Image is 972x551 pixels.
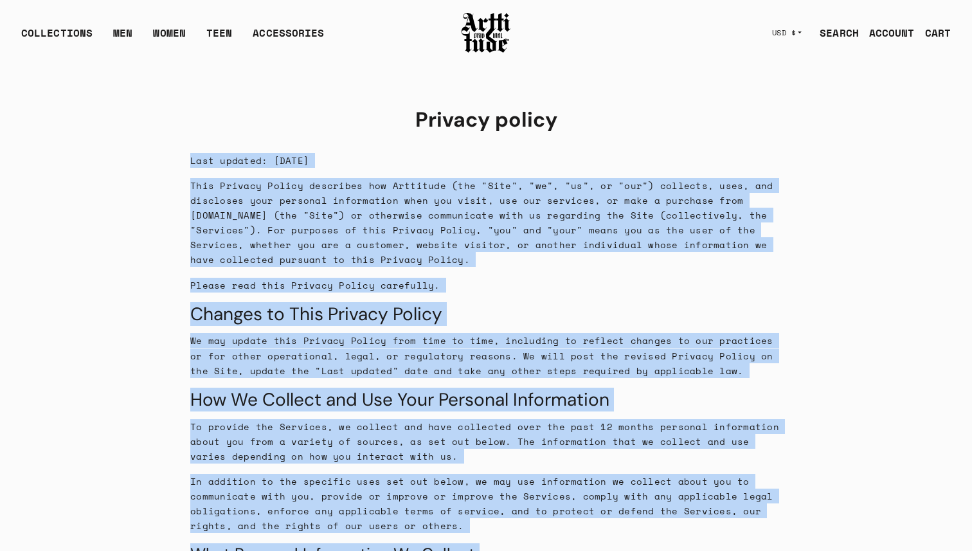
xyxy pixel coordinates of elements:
div: COLLECTIONS [21,25,93,51]
p: This Privacy Policy describes how Arttitude (the "Site", "we", "us", or "our") collects, uses, an... [190,178,782,267]
p: Last updated: [DATE] [190,153,782,168]
a: ACCOUNT [859,20,915,46]
img: Arttitude [460,11,512,55]
h2: How We Collect and Use Your Personal Information [190,388,782,411]
p: We may update this Privacy Policy from time to time, including to reflect changes to our practice... [190,333,782,377]
h1: Privacy policy [190,107,782,132]
a: SEARCH [809,20,859,46]
p: In addition to the specific uses set out below, we may use information we collect about you to co... [190,474,782,533]
p: To provide the Services, we collect and have collected over the past 12 months personal informati... [190,419,782,464]
div: CART [925,25,951,41]
div: ACCESSORIES [253,25,324,51]
a: Open cart [915,20,951,46]
p: Please read this Privacy Policy carefully. [190,278,782,293]
h2: Changes to This Privacy Policy [190,303,782,326]
a: MEN [113,25,132,51]
span: USD $ [772,28,797,38]
button: USD $ [764,19,810,47]
ul: Main navigation [11,25,334,51]
a: WOMEN [153,25,186,51]
a: TEEN [206,25,232,51]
